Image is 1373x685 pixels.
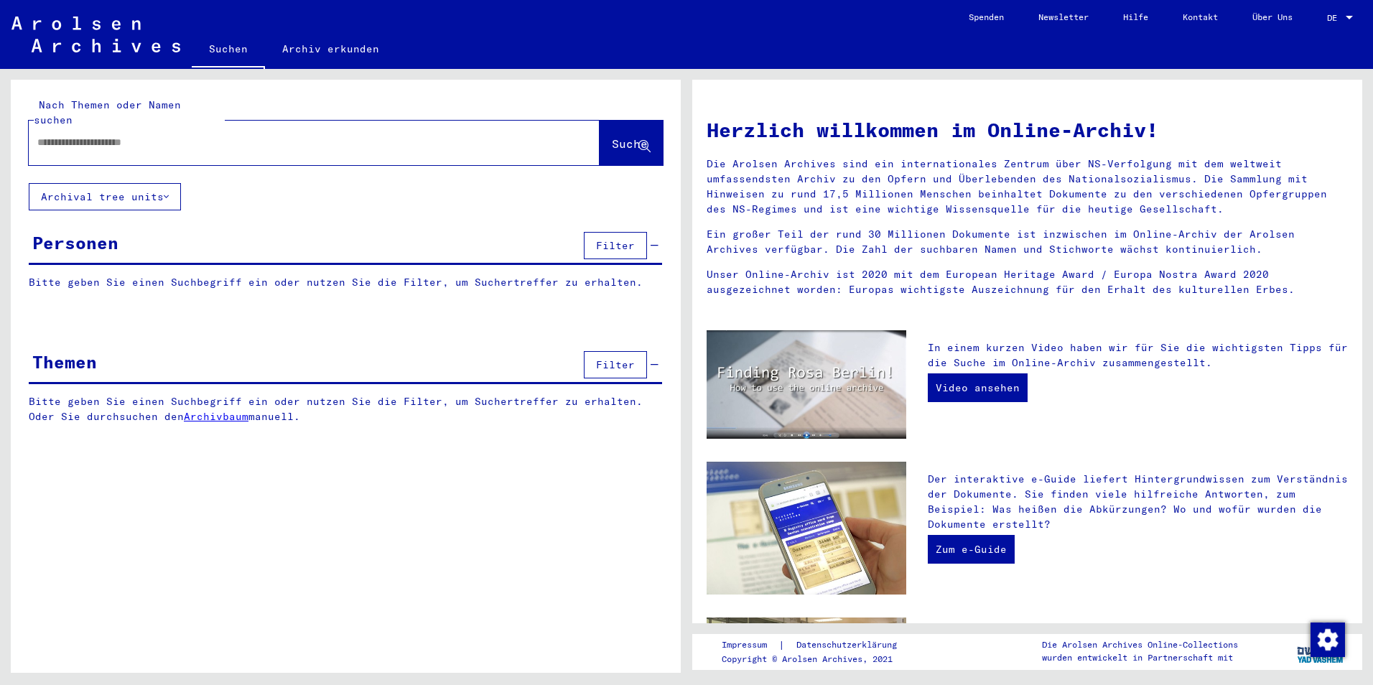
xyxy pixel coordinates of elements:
div: Zustimmung ändern [1310,622,1344,656]
a: Archivbaum [184,410,248,423]
p: Die Arolsen Archives Online-Collections [1042,638,1238,651]
img: Arolsen_neg.svg [11,17,180,52]
p: Bitte geben Sie einen Suchbegriff ein oder nutzen Sie die Filter, um Suchertreffer zu erhalten. [29,275,662,290]
span: Suche [612,136,648,151]
div: | [722,638,914,653]
p: Der interaktive e-Guide liefert Hintergrundwissen zum Verständnis der Dokumente. Sie finden viele... [928,472,1348,532]
a: Archiv erkunden [265,32,396,66]
h1: Herzlich willkommen im Online-Archiv! [707,115,1348,145]
button: Archival tree units [29,183,181,210]
button: Suche [600,121,663,165]
p: Die Arolsen Archives sind ein internationales Zentrum über NS-Verfolgung mit dem weltweit umfasse... [707,157,1348,217]
span: Filter [596,239,635,252]
p: In einem kurzen Video haben wir für Sie die wichtigsten Tipps für die Suche im Online-Archiv zusa... [928,340,1348,371]
img: Zustimmung ändern [1311,623,1345,657]
p: wurden entwickelt in Partnerschaft mit [1042,651,1238,664]
p: Copyright © Arolsen Archives, 2021 [722,653,914,666]
div: Themen [32,349,97,375]
a: Zum e-Guide [928,535,1015,564]
a: Impressum [722,638,778,653]
span: DE [1327,13,1343,23]
div: Personen [32,230,118,256]
a: Video ansehen [928,373,1028,402]
mat-label: Nach Themen oder Namen suchen [34,98,181,126]
button: Filter [584,351,647,378]
a: Datenschutzerklärung [785,638,914,653]
a: Suchen [192,32,265,69]
button: Filter [584,232,647,259]
img: eguide.jpg [707,462,906,595]
p: Bitte geben Sie einen Suchbegriff ein oder nutzen Sie die Filter, um Suchertreffer zu erhalten. O... [29,394,663,424]
p: Ein großer Teil der rund 30 Millionen Dokumente ist inzwischen im Online-Archiv der Arolsen Archi... [707,227,1348,257]
img: video.jpg [707,330,906,439]
img: yv_logo.png [1294,633,1348,669]
p: Unser Online-Archiv ist 2020 mit dem European Heritage Award / Europa Nostra Award 2020 ausgezeic... [707,267,1348,297]
span: Filter [596,358,635,371]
